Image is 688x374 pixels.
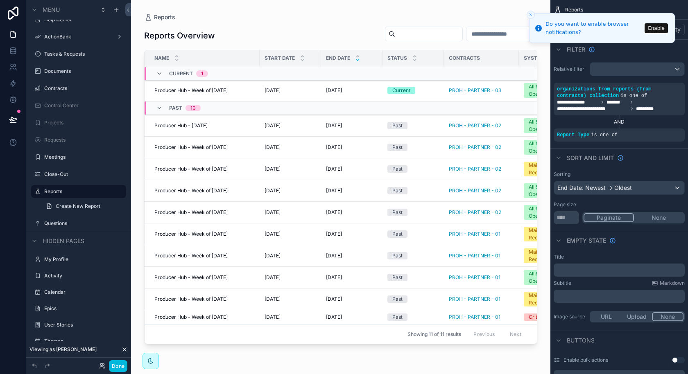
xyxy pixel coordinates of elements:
[554,254,564,260] label: Title
[169,105,182,111] span: Past
[44,119,121,126] label: Projects
[591,312,622,321] button: URL
[44,68,121,74] label: Documents
[326,55,350,61] span: End Date
[567,45,585,54] span: Filter
[44,34,110,40] label: ActionBank
[387,55,407,61] span: Status
[567,336,595,345] span: Buttons
[652,280,685,286] a: Markdown
[565,7,583,13] span: Reports
[554,66,586,72] label: Relative filter
[557,86,651,99] span: organizations from reports (from contracts) collection
[44,171,121,178] label: Close-Out
[154,55,169,61] span: Name
[557,132,589,138] span: Report Type
[660,280,685,286] span: Markdown
[554,171,570,178] label: Sorting
[169,70,193,77] span: Current
[554,290,685,303] div: scrollable content
[634,213,683,222] button: None
[407,331,461,338] span: Showing 11 of 11 results
[554,313,586,320] label: Image source
[554,280,571,286] label: Subtitle
[652,312,683,321] button: None
[109,360,127,372] button: Done
[44,137,121,143] label: Requests
[591,132,618,138] span: is one of
[545,20,642,36] div: Do you want to enable browser notifications?
[44,338,121,345] label: Themes
[41,200,126,213] a: Create New Report
[265,55,295,61] span: Start Date
[564,357,608,363] label: Enable bulk actions
[43,237,84,245] span: Hidden pages
[620,93,647,99] span: is one of
[527,11,535,19] button: Close toast
[56,203,100,210] span: Create New Report
[554,201,576,208] label: Page size
[44,188,121,195] label: Reports
[44,289,121,295] label: Calendar
[554,264,685,277] div: scrollable content
[554,119,685,125] div: AND
[44,256,121,263] label: My Profile
[44,322,121,328] label: User Stories
[44,220,121,227] label: Questions
[554,181,684,194] div: End Date: Newest -> Oldest
[190,105,196,111] div: 10
[567,237,606,245] span: Empty state
[449,55,480,61] span: Contracts
[567,154,614,162] span: Sort And Limit
[622,312,652,321] button: Upload
[44,154,121,160] label: Meetings
[645,23,668,33] button: Enable
[44,102,121,109] label: Control Center
[44,273,121,279] label: Activity
[44,51,121,57] label: Tasks & Requests
[43,6,60,14] span: Menu
[584,213,634,222] button: Paginate
[44,16,121,23] label: Help Center
[554,181,685,195] button: End Date: Newest -> Oldest
[44,305,121,312] label: Epics
[201,70,203,77] div: 1
[29,346,97,353] span: Viewing as [PERSON_NAME]
[524,55,562,61] span: System Pulse
[44,85,121,92] label: Contracts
